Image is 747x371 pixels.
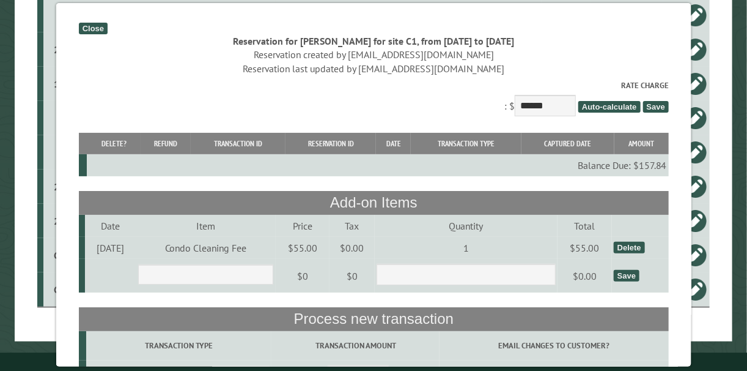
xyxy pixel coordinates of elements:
[190,133,285,154] th: Transaction ID
[275,259,329,293] td: $0
[78,80,668,119] div: : $
[78,80,668,91] label: Rate Charge
[78,307,668,331] th: Process new transaction
[88,340,270,351] label: Transaction Type
[273,340,438,351] label: Transaction Amount
[140,133,190,154] th: Refund
[376,133,411,154] th: Date
[275,237,329,259] td: $55.00
[275,215,329,237] td: Price
[285,133,376,154] th: Reservation ID
[557,259,611,293] td: $0.00
[642,101,668,113] span: Save
[48,283,71,296] div: C3
[521,133,614,154] th: Captured Date
[329,215,375,237] td: Tax
[578,101,641,113] span: Auto-calculate
[85,237,136,259] td: [DATE]
[78,34,668,48] div: Reservation for [PERSON_NAME] for site C1, from [DATE] to [DATE]
[78,48,668,61] div: Reservation created by [EMAIL_ADDRESS][DOMAIN_NAME]
[614,133,669,154] th: Amount
[48,43,71,56] div: 25
[329,237,375,259] td: $0.00
[48,249,71,261] div: C1
[557,237,611,259] td: $55.00
[614,270,639,282] div: Save
[136,237,275,259] td: Condo Cleaning Fee
[78,23,107,34] div: Close
[48,78,71,90] div: 15
[48,215,71,227] div: 26
[329,259,375,293] td: $0
[441,340,666,351] label: Email changes to customer?
[78,191,668,214] th: Add-on Items
[48,9,71,21] div: 9
[48,181,71,193] div: 27
[85,215,136,237] td: Date
[557,215,611,237] td: Total
[87,154,669,176] td: Balance Due: $157.84
[411,133,521,154] th: Transaction Type
[374,237,557,259] td: 1
[78,62,668,75] div: Reservation last updated by [EMAIL_ADDRESS][DOMAIN_NAME]
[87,133,140,154] th: Delete?
[48,112,71,124] div: 3
[614,242,645,253] div: Delete
[136,215,275,237] td: Item
[48,146,71,159] div: 7
[374,215,557,237] td: Quantity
